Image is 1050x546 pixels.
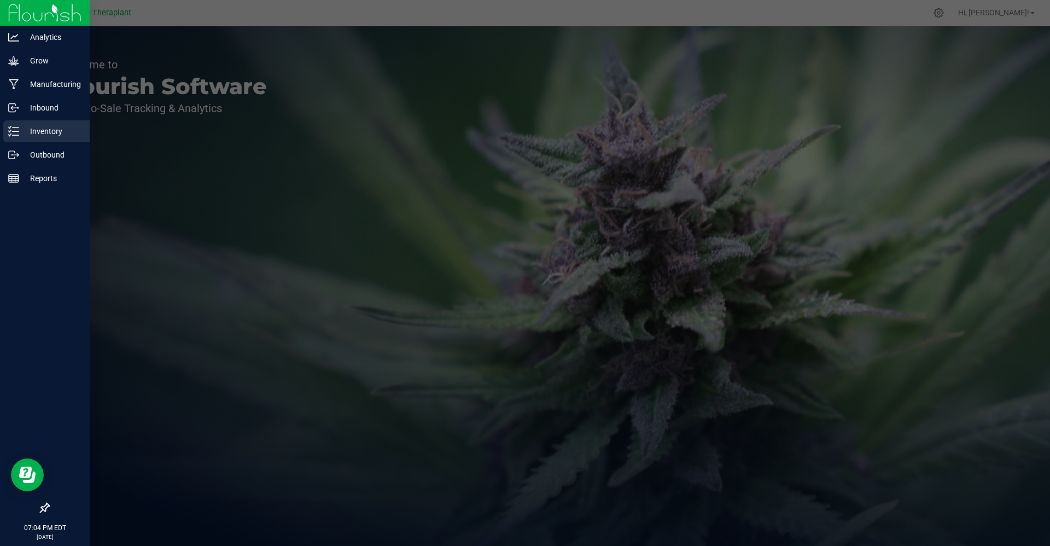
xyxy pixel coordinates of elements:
p: Inbound [19,101,85,114]
p: Outbound [19,148,85,161]
inline-svg: Analytics [8,32,19,43]
inline-svg: Manufacturing [8,79,19,90]
p: Inventory [19,125,85,138]
p: Reports [19,172,85,185]
inline-svg: Outbound [8,149,19,160]
p: Manufacturing [19,78,85,91]
inline-svg: Reports [8,173,19,184]
inline-svg: Inbound [8,102,19,113]
inline-svg: Grow [8,55,19,66]
inline-svg: Inventory [8,126,19,137]
p: [DATE] [5,533,85,541]
p: Analytics [19,31,85,44]
p: Grow [19,54,85,67]
iframe: Resource center [11,458,44,491]
p: 07:04 PM EDT [5,523,85,533]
